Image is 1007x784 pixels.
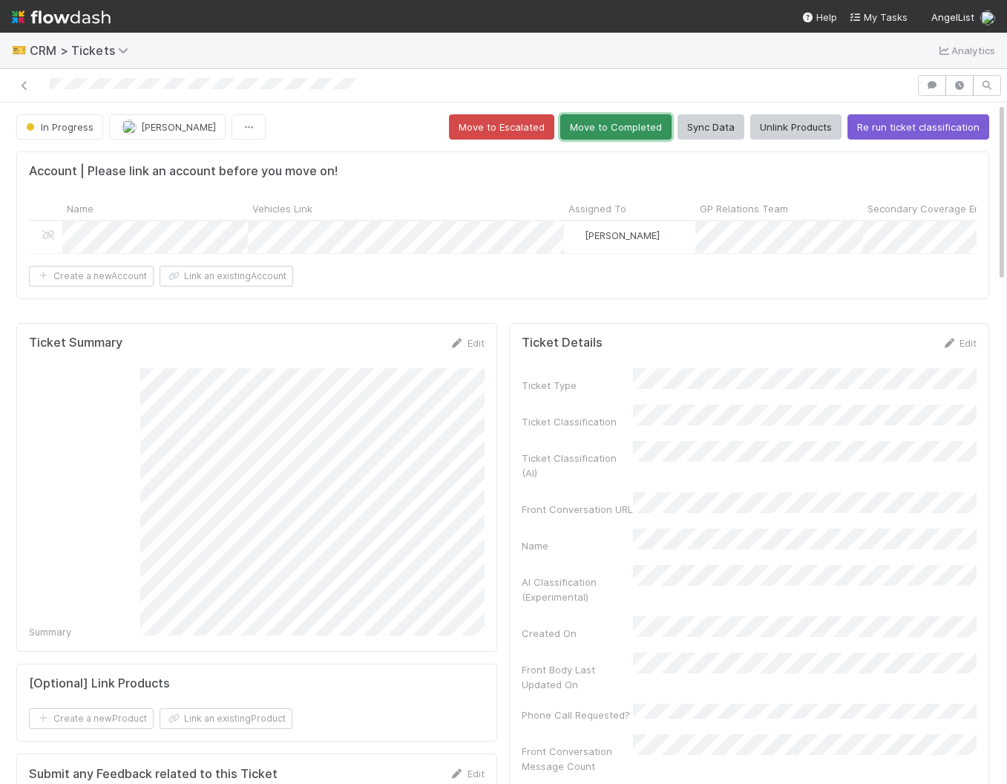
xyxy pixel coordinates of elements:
[560,114,672,140] button: Move to Completed
[522,502,633,517] div: Front Conversation URL
[109,114,226,140] button: [PERSON_NAME]
[937,42,995,59] a: Analytics
[568,201,626,216] span: Assigned To
[29,164,338,179] h5: Account | Please link an account before you move on!
[29,266,154,287] button: Create a newAccount
[849,11,908,23] span: My Tasks
[522,538,633,553] div: Name
[12,44,27,56] span: 🎫
[801,10,837,24] div: Help
[522,414,633,429] div: Ticket Classification
[700,201,788,216] span: GP Relations Team
[141,121,216,133] span: [PERSON_NAME]
[450,337,485,349] a: Edit
[252,201,312,216] span: Vehicles Link
[12,4,111,30] img: logo-inverted-e16ddd16eac7371096b0.svg
[29,624,140,639] div: Summary
[29,336,122,350] h5: Ticket Summary
[571,229,583,241] img: avatar_6cb813a7-f212-4ca3-9382-463c76e0b247.png
[678,114,744,140] button: Sync Data
[29,767,278,782] h5: Submit any Feedback related to this Ticket
[847,114,989,140] button: Re run ticket classification
[522,378,633,393] div: Ticket Type
[570,228,660,243] div: [PERSON_NAME]
[450,768,485,780] a: Edit
[67,201,94,216] span: Name
[522,708,633,722] div: Phone Call Requested?
[980,10,995,25] img: avatar_18c010e4-930e-4480-823a-7726a265e9dd.png
[867,201,993,216] span: Secondary Coverage Email
[942,337,977,349] a: Edit
[750,114,842,140] button: Unlink Products
[160,266,293,287] button: Link an existingAccount
[122,120,137,134] img: avatar_18c010e4-930e-4480-823a-7726a265e9dd.png
[522,451,633,480] div: Ticket Classification (AI)
[931,11,974,23] span: AngelList
[29,676,170,691] h5: [Optional] Link Products
[522,744,633,774] div: Front Conversation Message Count
[30,43,136,58] span: CRM > Tickets
[29,708,154,729] button: Create a newProduct
[522,662,633,692] div: Front Body Last Updated On
[522,575,633,604] div: AI Classification (Experimental)
[522,336,603,350] h5: Ticket Details
[849,10,908,24] a: My Tasks
[160,708,292,729] button: Link an existingProduct
[23,121,94,133] span: In Progress
[449,114,554,140] button: Move to Escalated
[522,626,633,641] div: Created On
[16,114,103,140] button: In Progress
[585,229,660,241] span: [PERSON_NAME]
